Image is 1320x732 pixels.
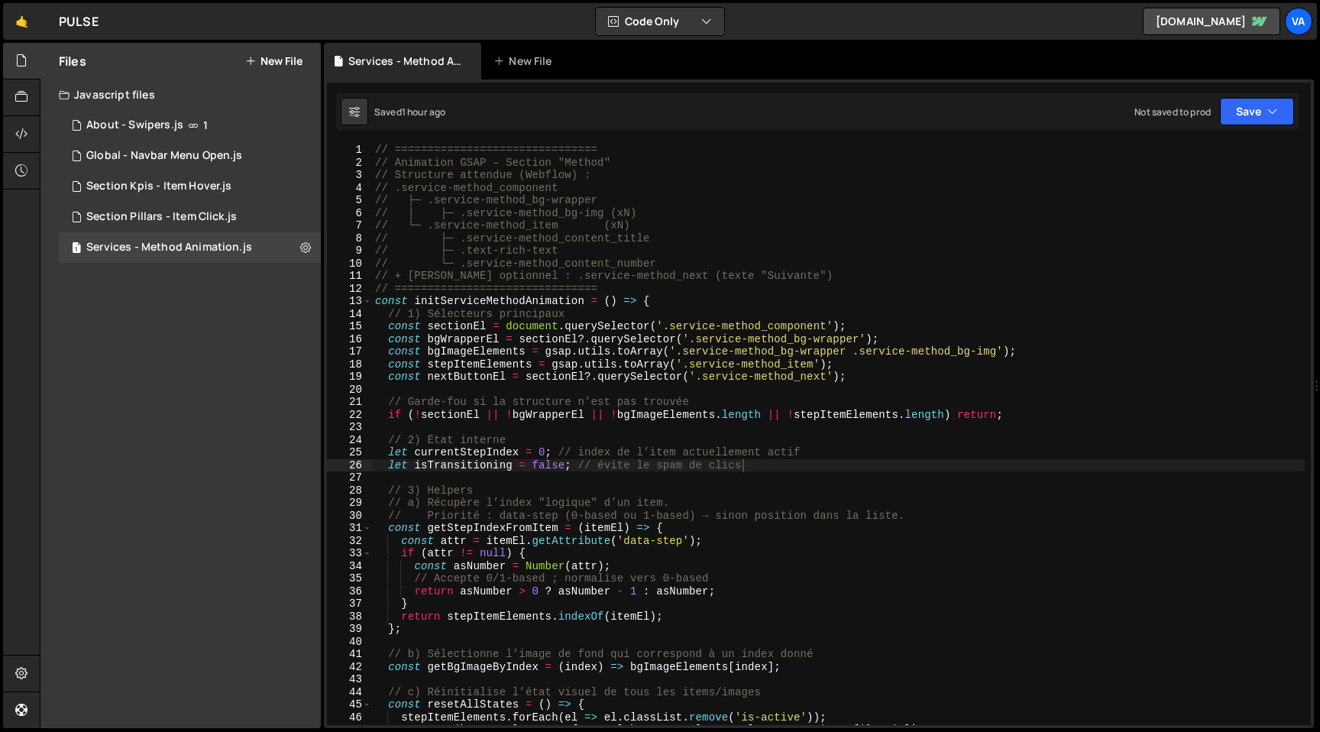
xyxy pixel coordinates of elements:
div: Services - Method Animation.js [348,53,463,69]
div: 16253/44426.js [59,141,321,171]
div: Javascript files [40,79,321,110]
div: 26 [327,459,372,472]
div: 3 [327,169,372,182]
div: 35 [327,572,372,585]
div: About - Swipers.js [86,118,183,132]
div: 1 hour ago [402,105,446,118]
button: Save [1220,98,1294,125]
button: New File [245,55,302,67]
div: 43 [327,673,372,686]
div: 34 [327,560,372,573]
div: 45 [327,698,372,711]
div: 42 [327,661,372,674]
div: 1 [327,144,372,157]
div: 31 [327,522,372,535]
div: 33 [327,547,372,560]
span: 1 [203,119,208,131]
div: 19 [327,371,372,384]
div: 5 [327,194,372,207]
div: 9 [327,245,372,257]
div: 15 [327,320,372,333]
div: 21 [327,396,372,409]
div: 7 [327,219,372,232]
div: Section Pillars - Item Click.js [86,210,237,224]
div: 8 [327,232,372,245]
div: PULSE [59,12,99,31]
div: Services - Method Animation.js [59,232,321,263]
div: Section Kpis - Item Hover.js [86,180,231,193]
div: 28 [327,484,372,497]
div: 20 [327,384,372,397]
div: 38 [327,611,372,623]
div: 17 [327,345,372,358]
div: New File [493,53,558,69]
div: 16253/44485.js [59,171,321,202]
div: 16253/43838.js [59,110,321,141]
div: 27 [327,471,372,484]
div: 22 [327,409,372,422]
span: 1 [72,243,81,255]
h2: Files [59,53,86,70]
div: 11 [327,270,372,283]
div: 14 [327,308,372,321]
div: 36 [327,585,372,598]
a: Va [1285,8,1312,35]
div: 29 [327,497,372,510]
div: 25 [327,446,372,459]
div: Global - Navbar Menu Open.js [86,149,242,163]
div: 16 [327,333,372,346]
div: 24 [327,434,372,447]
div: 30 [327,510,372,523]
div: 44 [327,686,372,699]
div: 41 [327,648,372,661]
div: 6 [327,207,372,220]
div: 37 [327,598,372,611]
div: Services - Method Animation.js [86,241,252,254]
button: Code Only [596,8,724,35]
div: 32 [327,535,372,548]
div: 13 [327,295,372,308]
div: 46 [327,711,372,724]
div: 12 [327,283,372,296]
div: 40 [327,636,372,649]
div: Not saved to prod [1134,105,1211,118]
div: 4 [327,182,372,195]
div: 18 [327,358,372,371]
div: 23 [327,421,372,434]
div: 16253/44429.js [59,202,321,232]
div: 10 [327,257,372,270]
a: 🤙 [3,3,40,40]
div: Saved [374,105,445,118]
div: 39 [327,623,372,636]
div: 2 [327,157,372,170]
a: [DOMAIN_NAME] [1143,8,1280,35]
